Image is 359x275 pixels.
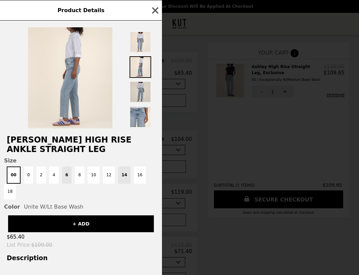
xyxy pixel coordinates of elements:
[4,157,158,164] span: Size
[4,204,20,210] span: Color
[130,81,151,103] img: Thumbnail 3
[134,166,146,184] button: 16
[75,166,84,184] button: 8
[103,166,115,184] button: 12
[7,166,21,184] button: 00
[4,184,16,200] button: 18
[8,215,154,232] button: + ADD
[4,204,158,210] div: Unite W/Lt Base Wash
[130,31,151,53] img: Thumbnail 1
[49,166,59,184] button: 4
[28,27,112,128] img: 00 / Unite W/Lt Base Wash
[88,166,100,184] button: 10
[24,166,33,184] button: 0
[130,106,151,128] img: Thumbnail 4
[36,166,46,184] button: 2
[31,242,52,248] span: $109.00
[57,7,104,13] span: Product Details
[130,56,151,78] img: Thumbnail 2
